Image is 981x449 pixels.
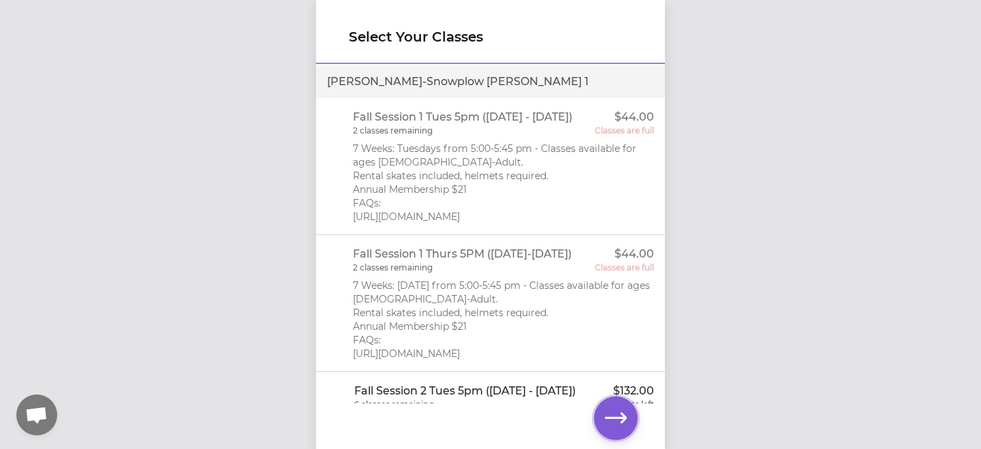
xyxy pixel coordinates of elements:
[349,27,632,46] h1: Select Your Classes
[353,125,433,136] p: 2 classes remaining
[16,394,57,435] div: Open chat
[353,142,655,223] p: 7 Weeks: Tuesdays from 5:00-5:45 pm - Classes available for ages [DEMOGRAPHIC_DATA]-Adult. Rental...
[595,262,654,273] p: Classes are full
[614,246,654,262] p: $44.00
[316,65,665,98] div: [PERSON_NAME] - Snowplow [PERSON_NAME] 1
[354,383,576,399] p: Fall Session 2 Tues 5pm ([DATE] - [DATE])
[595,125,654,136] p: Classes are full
[353,109,572,125] p: Fall Session 1 Tues 5pm ([DATE] - [DATE])
[353,279,655,360] p: 7 Weeks: [DATE] from 5:00-5:45 pm - Classes available for ages [DEMOGRAPHIC_DATA]-Adult. Rental s...
[353,262,433,273] p: 2 classes remaining
[613,383,654,399] p: $132.00
[354,399,434,410] p: 6 classes remaining
[610,399,654,410] p: 6 spots left
[614,109,654,125] p: $44.00
[353,246,572,262] p: Fall Session 1 Thurs 5PM ([DATE]-[DATE])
